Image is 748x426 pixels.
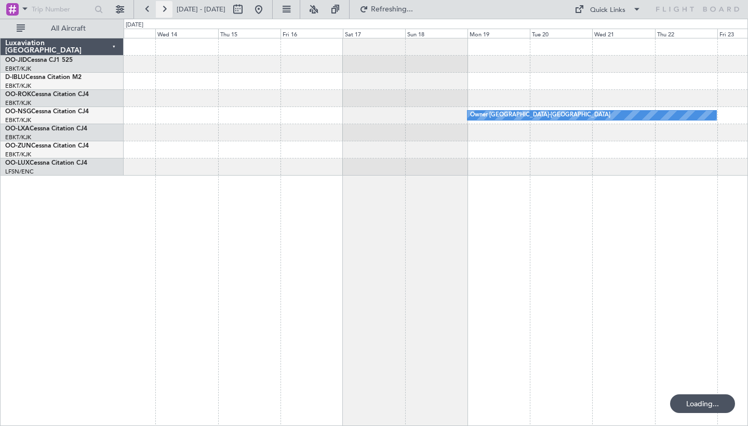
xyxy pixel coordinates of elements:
[5,65,31,73] a: EBKT/KJK
[5,116,31,124] a: EBKT/KJK
[5,99,31,107] a: EBKT/KJK
[655,29,717,38] div: Thu 22
[670,394,735,413] div: Loading...
[5,151,31,158] a: EBKT/KJK
[126,21,143,30] div: [DATE]
[468,29,530,38] div: Mon 19
[343,29,405,38] div: Sat 17
[5,126,87,132] a: OO-LXACessna Citation CJ4
[93,29,155,38] div: Tue 13
[355,1,417,18] button: Refreshing...
[5,143,31,149] span: OO-ZUN
[590,5,625,16] div: Quick Links
[5,91,31,98] span: OO-ROK
[5,57,27,63] span: OO-JID
[592,29,654,38] div: Wed 21
[5,74,25,81] span: D-IBLU
[32,2,91,17] input: Trip Number
[218,29,280,38] div: Thu 15
[569,1,646,18] button: Quick Links
[5,160,30,166] span: OO-LUX
[405,29,468,38] div: Sun 18
[5,74,82,81] a: D-IBLUCessna Citation M2
[11,20,113,37] button: All Aircraft
[5,168,34,176] a: LFSN/ENC
[280,29,343,38] div: Fri 16
[5,126,30,132] span: OO-LXA
[5,143,89,149] a: OO-ZUNCessna Citation CJ4
[470,108,610,123] div: Owner [GEOGRAPHIC_DATA]-[GEOGRAPHIC_DATA]
[177,5,225,14] span: [DATE] - [DATE]
[5,134,31,141] a: EBKT/KJK
[530,29,592,38] div: Tue 20
[5,160,87,166] a: OO-LUXCessna Citation CJ4
[155,29,218,38] div: Wed 14
[5,82,31,90] a: EBKT/KJK
[370,6,414,13] span: Refreshing...
[5,91,89,98] a: OO-ROKCessna Citation CJ4
[5,109,89,115] a: OO-NSGCessna Citation CJ4
[27,25,110,32] span: All Aircraft
[5,57,73,63] a: OO-JIDCessna CJ1 525
[5,109,31,115] span: OO-NSG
